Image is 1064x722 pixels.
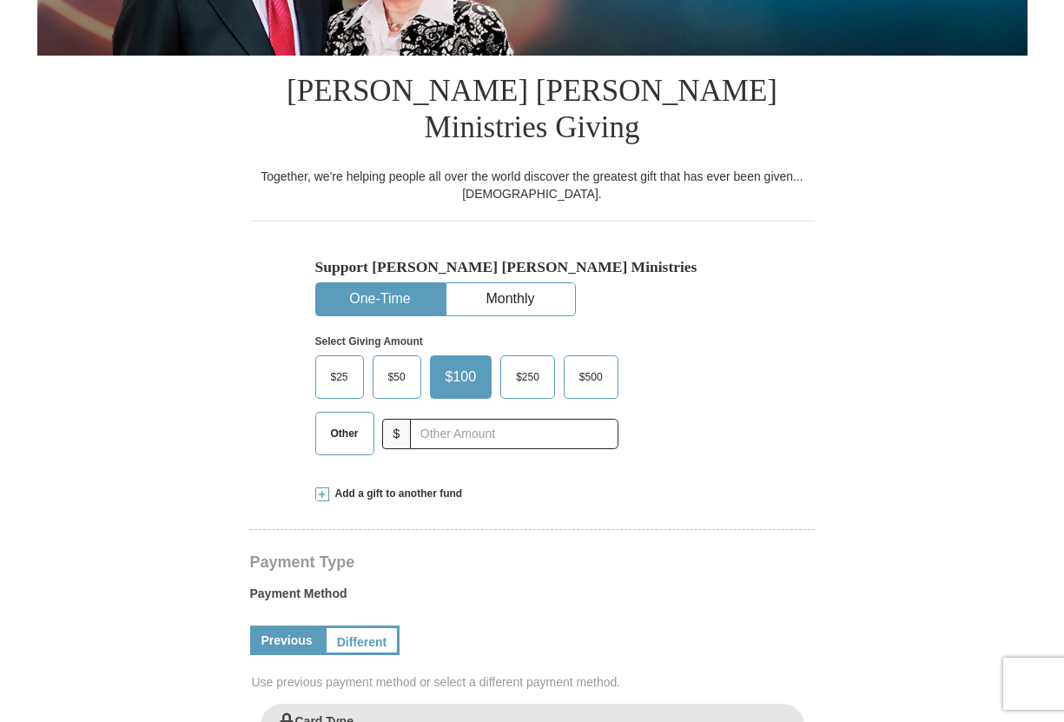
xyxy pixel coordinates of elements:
[446,283,575,315] button: Monthly
[252,673,816,691] span: Use previous payment method or select a different payment method.
[410,419,618,449] input: Other Amount
[324,626,400,655] a: Different
[329,487,463,501] span: Add a gift to another fund
[250,56,815,168] h1: [PERSON_NAME] [PERSON_NAME] Ministries Giving
[316,283,445,315] button: One-Time
[437,364,486,390] span: $100
[250,585,815,611] label: Payment Method
[315,258,750,276] h5: Support [PERSON_NAME] [PERSON_NAME] Ministries
[322,421,367,447] span: Other
[571,364,611,390] span: $500
[382,419,412,449] span: $
[250,626,324,655] a: Previous
[322,364,357,390] span: $25
[315,335,423,348] strong: Select Giving Amount
[507,364,548,390] span: $250
[380,364,414,390] span: $50
[250,168,815,202] div: Together, we're helping people all over the world discover the greatest gift that has ever been g...
[250,555,815,569] h4: Payment Type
